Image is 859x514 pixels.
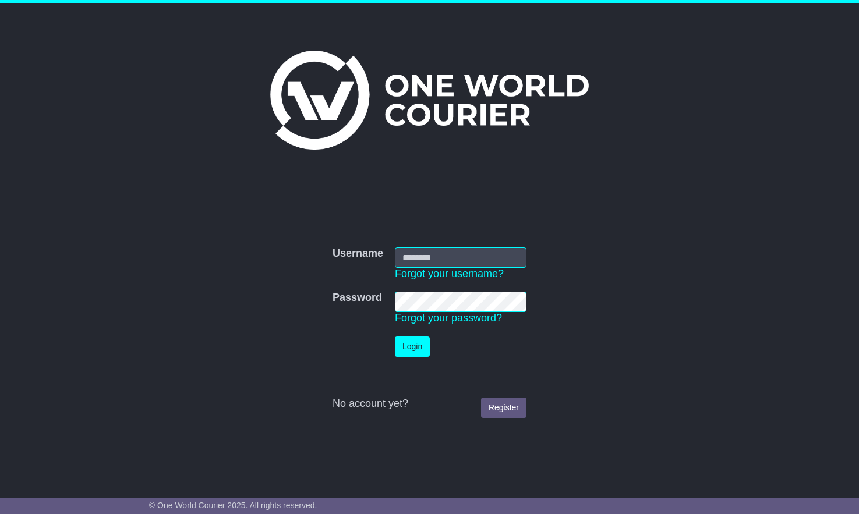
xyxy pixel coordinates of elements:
[481,398,526,418] a: Register
[333,247,383,260] label: Username
[395,336,430,357] button: Login
[395,268,504,279] a: Forgot your username?
[333,292,382,304] label: Password
[333,398,526,410] div: No account yet?
[270,51,588,150] img: One World
[149,501,317,510] span: © One World Courier 2025. All rights reserved.
[395,312,502,324] a: Forgot your password?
